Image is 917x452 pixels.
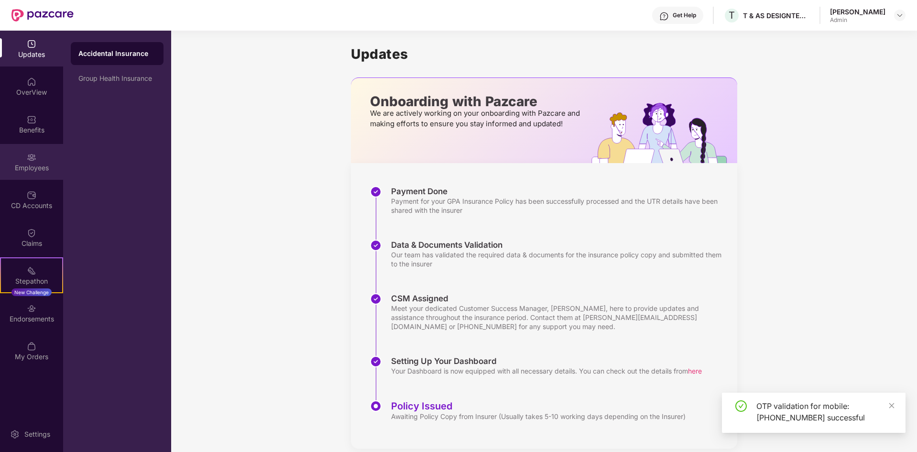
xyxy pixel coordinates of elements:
[391,304,728,331] div: Meet your dedicated Customer Success Manager, [PERSON_NAME], here to provide updates and assistan...
[27,115,36,124] img: svg+xml;base64,PHN2ZyBpZD0iQmVuZWZpdHMiIHhtbG5zPSJodHRwOi8vd3d3LnczLm9yZy8yMDAwL3N2ZyIgd2lkdGg9Ij...
[673,11,696,19] div: Get Help
[391,412,686,421] div: Awaiting Policy Copy from Insurer (Usually takes 5-10 working days depending on the Insurer)
[370,186,382,198] img: svg+xml;base64,PHN2ZyBpZD0iU3RlcC1Eb25lLTMyeDMyIiB4bWxucz0iaHR0cDovL3d3dy53My5vcmcvMjAwMC9zdmciIH...
[830,7,885,16] div: [PERSON_NAME]
[391,366,702,375] div: Your Dashboard is now equipped with all necessary details. You can check out the details from
[78,49,156,58] div: Accidental Insurance
[370,400,382,412] img: svg+xml;base64,PHN2ZyBpZD0iU3RlcC1BY3RpdmUtMzJ4MzIiIHhtbG5zPSJodHRwOi8vd3d3LnczLm9yZy8yMDAwL3N2Zy...
[743,11,810,20] div: T & AS DESIGNTECH SERVICES PRIVATE LIMITED
[10,430,20,439] img: svg+xml;base64,PHN2ZyBpZD0iU2V0dGluZy0yMHgyMCIgeG1sbnM9Imh0dHA6Ly93d3cudzMub3JnLzIwMDAvc3ZnIiB3aW...
[391,356,702,366] div: Setting Up Your Dashboard
[370,240,382,251] img: svg+xml;base64,PHN2ZyBpZD0iU3RlcC1Eb25lLTMyeDMyIiB4bWxucz0iaHR0cDovL3d3dy53My5vcmcvMjAwMC9zdmciIH...
[391,400,686,412] div: Policy Issued
[27,77,36,87] img: svg+xml;base64,PHN2ZyBpZD0iSG9tZSIgeG1sbnM9Imh0dHA6Ly93d3cudzMub3JnLzIwMDAvc3ZnIiB3aWR0aD0iMjAiIG...
[391,197,728,215] div: Payment for your GPA Insurance Policy has been successfully processed and the UTR details have be...
[391,240,728,250] div: Data & Documents Validation
[1,276,62,286] div: Stepathon
[729,10,735,21] span: T
[370,356,382,367] img: svg+xml;base64,PHN2ZyBpZD0iU3RlcC1Eb25lLTMyeDMyIiB4bWxucz0iaHR0cDovL3d3dy53My5vcmcvMjAwMC9zdmciIH...
[27,228,36,238] img: svg+xml;base64,PHN2ZyBpZD0iQ2xhaW0iIHhtbG5zPSJodHRwOi8vd3d3LnczLm9yZy8yMDAwL3N2ZyIgd2lkdGg9IjIwIi...
[27,190,36,200] img: svg+xml;base64,PHN2ZyBpZD0iQ0RfQWNjb3VudHMiIGRhdGEtbmFtZT0iQ0QgQWNjb3VudHMiIHhtbG5zPSJodHRwOi8vd3...
[370,108,583,129] p: We are actively working on your onboarding with Pazcare and making efforts to ensure you stay inf...
[391,293,728,304] div: CSM Assigned
[688,367,702,375] span: here
[370,293,382,305] img: svg+xml;base64,PHN2ZyBpZD0iU3RlcC1Eb25lLTMyeDMyIiB4bWxucz0iaHR0cDovL3d3dy53My5vcmcvMjAwMC9zdmciIH...
[22,430,53,439] div: Settings
[27,304,36,313] img: svg+xml;base64,PHN2ZyBpZD0iRW5kb3JzZW1lbnRzIiB4bWxucz0iaHR0cDovL3d3dy53My5vcmcvMjAwMC9zdmciIHdpZH...
[27,266,36,276] img: svg+xml;base64,PHN2ZyB4bWxucz0iaHR0cDovL3d3dy53My5vcmcvMjAwMC9zdmciIHdpZHRoPSIyMSIgaGVpZ2h0PSIyMC...
[391,250,728,268] div: Our team has validated the required data & documents for the insurance policy copy and submitted ...
[888,402,895,409] span: close
[27,153,36,162] img: svg+xml;base64,PHN2ZyBpZD0iRW1wbG95ZWVzIiB4bWxucz0iaHR0cDovL3d3dy53My5vcmcvMjAwMC9zdmciIHdpZHRoPS...
[756,400,894,423] div: OTP validation for mobile: [PHONE_NUMBER] successful
[351,46,737,62] h1: Updates
[896,11,904,19] img: svg+xml;base64,PHN2ZyBpZD0iRHJvcGRvd24tMzJ4MzIiIHhtbG5zPSJodHRwOi8vd3d3LnczLm9yZy8yMDAwL3N2ZyIgd2...
[78,75,156,82] div: Group Health Insurance
[391,186,728,197] div: Payment Done
[11,9,74,22] img: New Pazcare Logo
[830,16,885,24] div: Admin
[659,11,669,21] img: svg+xml;base64,PHN2ZyBpZD0iSGVscC0zMngzMiIgeG1sbnM9Imh0dHA6Ly93d3cudzMub3JnLzIwMDAvc3ZnIiB3aWR0aD...
[27,342,36,351] img: svg+xml;base64,PHN2ZyBpZD0iTXlfT3JkZXJzIiBkYXRhLW5hbWU9Ik15IE9yZGVycyIgeG1sbnM9Imh0dHA6Ly93d3cudz...
[735,400,747,412] span: check-circle
[11,288,52,296] div: New Challenge
[370,97,583,106] p: Onboarding with Pazcare
[27,39,36,49] img: svg+xml;base64,PHN2ZyBpZD0iVXBkYXRlZCIgeG1sbnM9Imh0dHA6Ly93d3cudzMub3JnLzIwMDAvc3ZnIiB3aWR0aD0iMj...
[591,103,737,163] img: hrOnboarding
